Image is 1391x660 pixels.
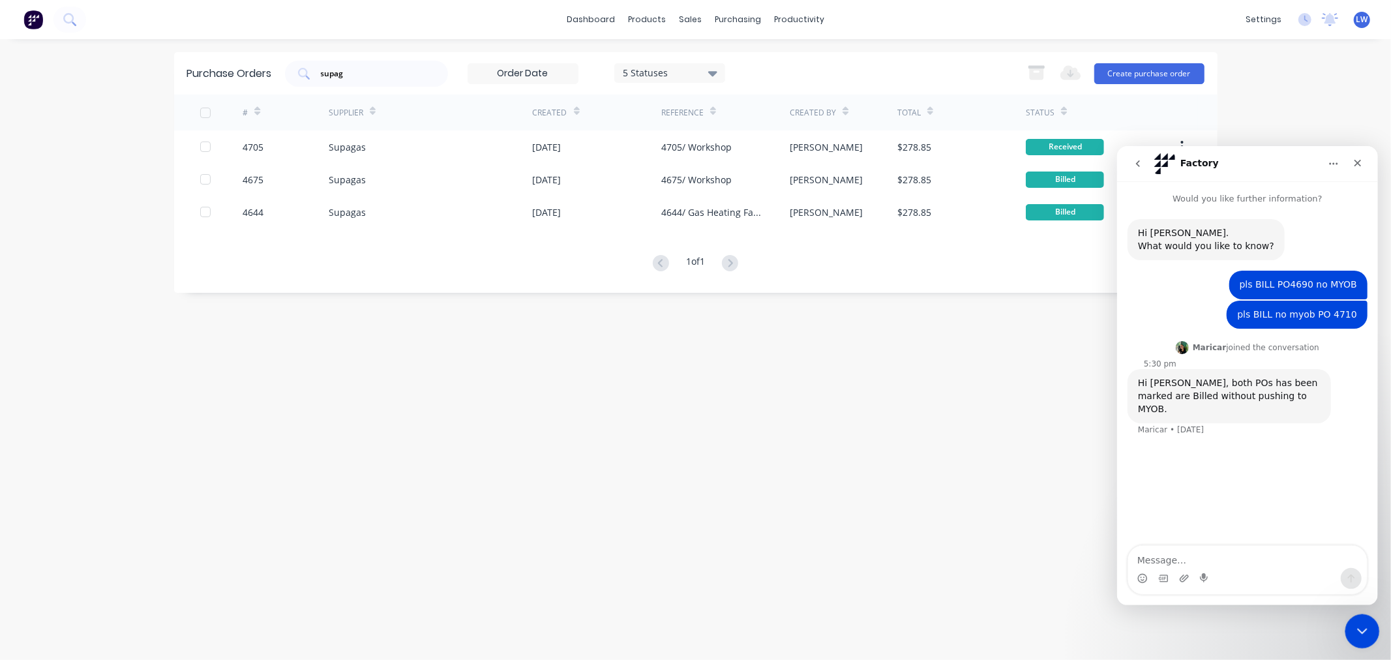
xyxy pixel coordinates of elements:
div: Total [897,107,921,119]
span: LW [1356,14,1368,25]
input: Order Date [468,64,578,83]
div: productivity [768,10,831,29]
div: $278.85 [897,205,931,219]
div: 1 of 1 [686,254,705,273]
div: products [621,10,672,29]
div: Supagas [329,173,366,187]
div: [DATE] [533,140,561,154]
div: $278.85 [897,140,931,154]
div: Status [1026,107,1054,119]
div: $278.85 [897,173,931,187]
div: 4705 [243,140,263,154]
div: 4644 [243,205,263,219]
div: 4644/ Gas Heating Factory [661,205,764,219]
div: 4705/ Workshop [661,140,732,154]
div: 4675 [243,173,263,187]
div: Supagas [329,205,366,219]
div: Supplier [329,107,363,119]
div: [DATE] [533,205,561,219]
img: Factory [23,10,43,29]
div: 5 Statuses [623,66,716,80]
div: purchasing [708,10,768,29]
div: Billed [1026,172,1104,188]
div: 4675/ Workshop [661,173,732,187]
div: Supagas [329,140,366,154]
div: # [243,107,248,119]
input: Search purchase orders... [320,67,428,80]
div: sales [672,10,708,29]
div: [PERSON_NAME] [790,205,863,219]
iframe: Intercom live chat [1117,146,1378,605]
div: settings [1239,10,1288,29]
div: Received [1026,139,1104,155]
div: Billed [1026,204,1104,220]
div: Reference [661,107,704,119]
div: [DATE] [533,173,561,187]
div: [PERSON_NAME] [790,173,863,187]
iframe: Intercom live chat [1345,614,1380,649]
div: [PERSON_NAME] [790,140,863,154]
div: Created [533,107,567,119]
button: Create purchase order [1094,63,1204,84]
div: Created By [790,107,836,119]
a: dashboard [560,10,621,29]
div: Purchase Orders [187,66,272,82]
